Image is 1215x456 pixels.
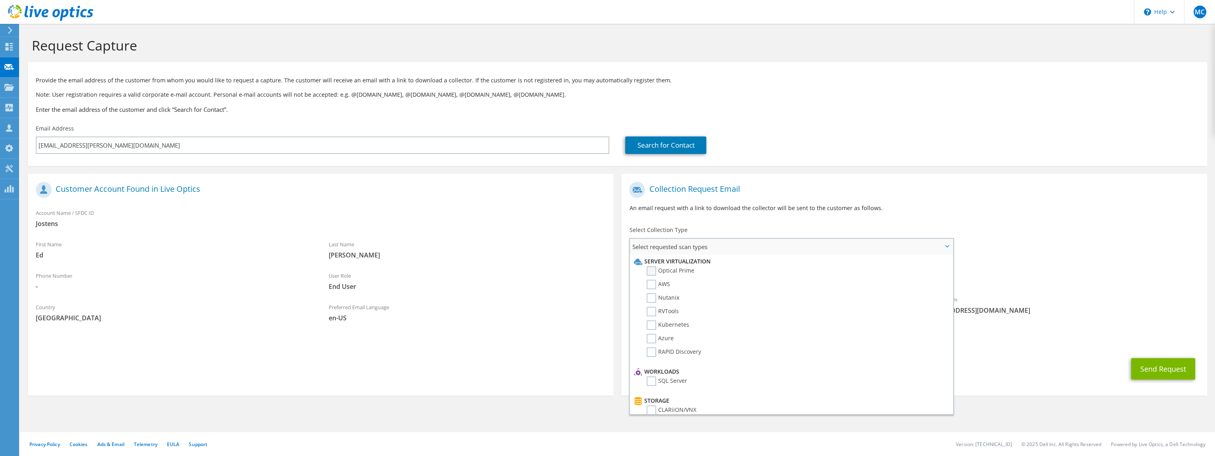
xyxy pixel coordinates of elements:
label: RAPID Discovery [647,347,701,357]
span: Ed [36,251,313,259]
div: Country [28,299,321,326]
button: Send Request [1131,358,1195,380]
a: Support [189,441,207,448]
div: First Name [28,236,321,263]
svg: \n [1144,8,1151,16]
label: AWS [647,280,670,289]
p: Note: User registration requires a valid corporate e-mail account. Personal e-mail accounts will ... [36,90,1199,99]
label: Nutanix [647,293,679,303]
div: Preferred Email Language [321,299,614,326]
div: Phone Number [28,267,321,295]
a: Search for Contact [625,136,706,154]
div: Last Name [321,236,614,263]
label: RVTools [647,307,679,316]
div: Account Name / SFDC ID [28,205,613,232]
label: CLARiiON/VNX [647,405,696,415]
div: CC & Reply To [621,323,1207,350]
label: Select Collection Type [629,226,687,234]
li: Powered by Live Optics, a Dell Technology [1111,441,1205,448]
div: User Role [321,267,614,295]
h3: Enter the email address of the customer and click “Search for Contact”. [36,105,1199,114]
span: Jostens [36,219,605,228]
div: Requested Collections [621,258,1207,287]
li: Version: [TECHNICAL_ID] [956,441,1012,448]
span: [GEOGRAPHIC_DATA] [36,314,313,322]
label: Optical Prime [647,266,694,276]
li: Workloads [632,367,948,376]
span: [EMAIL_ADDRESS][DOMAIN_NAME] [922,306,1199,315]
li: Storage [632,396,948,405]
li: Server Virtualization [632,257,948,266]
h1: Customer Account Found in Live Optics [36,182,601,198]
span: MC [1194,6,1206,18]
span: Select requested scan types [630,239,952,255]
a: Telemetry [134,441,157,448]
a: Privacy Policy [29,441,60,448]
a: Cookies [70,441,88,448]
span: [PERSON_NAME] [329,251,606,259]
span: en-US [329,314,606,322]
a: Ads & Email [97,441,124,448]
label: Azure [647,334,674,343]
a: EULA [167,441,179,448]
h1: Collection Request Email [629,182,1195,198]
span: - [36,282,313,291]
p: An email request with a link to download the collector will be sent to the customer as follows. [629,204,1199,212]
li: © 2025 Dell Inc. All Rights Reserved [1021,441,1101,448]
h1: Request Capture [32,37,1199,54]
label: SQL Server [647,376,687,386]
div: Sender & From [914,291,1207,319]
p: Provide the email address of the customer from whom you would like to request a capture. The cust... [36,76,1199,85]
div: To [621,291,914,319]
label: Email Address [36,125,74,133]
label: Kubernetes [647,320,689,330]
span: End User [329,282,606,291]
